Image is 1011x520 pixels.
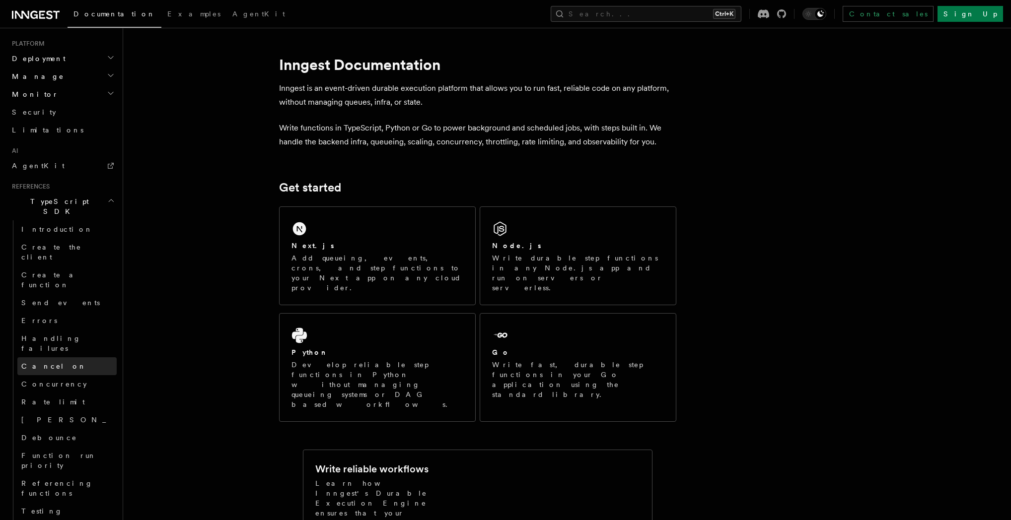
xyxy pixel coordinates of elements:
a: Sign Up [938,6,1003,22]
span: Concurrency [21,380,87,388]
a: Testing [17,502,117,520]
h2: Python [291,347,328,357]
span: Deployment [8,54,66,64]
a: [PERSON_NAME] [17,411,117,429]
span: References [8,183,50,191]
p: Write durable step functions in any Node.js app and run on servers or serverless. [492,253,664,293]
a: Get started [279,181,341,195]
p: Inngest is an event-driven durable execution platform that allows you to run fast, reliable code ... [279,81,676,109]
span: Create a function [21,271,80,289]
a: Function run priority [17,447,117,474]
a: Referencing functions [17,474,117,502]
span: Debounce [21,434,77,442]
p: Write functions in TypeScript, Python or Go to power background and scheduled jobs, with steps bu... [279,121,676,149]
span: Security [12,108,56,116]
span: Handling failures [21,334,81,352]
span: Testing [21,507,63,515]
button: Deployment [8,50,117,67]
h2: Write reliable workflows [315,462,429,476]
a: Create a function [17,266,117,294]
a: Handling failures [17,329,117,357]
span: TypeScript SDK [8,196,107,216]
h1: Inngest Documentation [279,56,676,73]
a: PythonDevelop reliable step functions in Python without managing queueing systems or DAG based wo... [279,313,476,422]
span: Monitor [8,89,59,99]
button: Search...Ctrl+K [551,6,741,22]
p: Add queueing, events, crons, and step functions to your Next app on any cloud provider. [291,253,463,293]
span: Manage [8,71,64,81]
p: Write fast, durable step functions in your Go application using the standard library. [492,360,664,399]
span: Limitations [12,126,83,134]
h2: Node.js [492,241,541,251]
a: Next.jsAdd queueing, events, crons, and step functions to your Next app on any cloud provider. [279,206,476,305]
span: Errors [21,317,57,325]
button: TypeScript SDK [8,193,117,220]
a: Node.jsWrite durable step functions in any Node.js app and run on servers or serverless. [480,206,676,305]
span: Rate limit [21,398,85,406]
a: Concurrency [17,375,117,393]
a: Rate limit [17,393,117,411]
span: Documentation [73,10,155,18]
a: Security [8,103,117,121]
a: AgentKit [226,3,291,27]
h2: Next.js [291,241,334,251]
span: Function run priority [21,452,96,469]
span: Send events [21,299,100,307]
span: Platform [8,40,45,48]
a: Contact sales [843,6,934,22]
a: Limitations [8,121,117,139]
button: Toggle dark mode [802,8,826,20]
p: Develop reliable step functions in Python without managing queueing systems or DAG based workflows. [291,360,463,409]
a: Send events [17,294,117,312]
span: Cancel on [21,362,86,370]
a: Documentation [68,3,161,28]
span: Referencing functions [21,479,93,497]
a: Debounce [17,429,117,447]
span: Create the client [21,243,81,261]
span: AI [8,147,18,155]
h2: Go [492,347,510,357]
button: Manage [8,67,117,85]
a: Examples [161,3,226,27]
span: AgentKit [232,10,285,18]
a: Errors [17,312,117,329]
a: Create the client [17,238,117,266]
a: AgentKit [8,157,117,175]
button: Monitor [8,85,117,103]
a: Cancel on [17,357,117,375]
a: Introduction [17,220,117,238]
span: [PERSON_NAME] [21,416,167,424]
a: GoWrite fast, durable step functions in your Go application using the standard library. [480,313,676,422]
span: AgentKit [12,162,65,170]
span: Examples [167,10,220,18]
kbd: Ctrl+K [713,9,735,19]
span: Introduction [21,225,93,233]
